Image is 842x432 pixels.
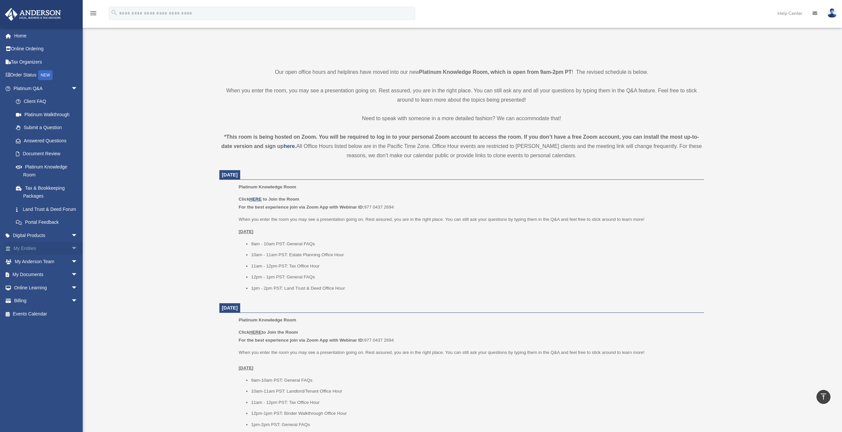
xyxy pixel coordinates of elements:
li: 9am - 10am PST: General FAQs [251,240,699,248]
b: Click [239,197,263,202]
a: Platinum Knowledge Room [9,160,84,181]
p: 977 0437 2694 [239,195,699,211]
a: Answered Questions [9,134,88,147]
p: When you enter the room you may see a presentation going on. Rest assured, you are in the right p... [239,349,699,372]
li: 11am - 12pm PST: Tax Office Hour [251,262,699,270]
span: arrow_drop_down [71,255,84,268]
p: Our open office hours and helplines have moved into our new ! The revised schedule is below. [219,68,704,77]
a: Document Review [9,147,88,161]
a: My Anderson Teamarrow_drop_down [5,255,88,268]
li: 11am - 12pm PST: Tax Office Hour [251,399,699,407]
a: Client FAQ [9,95,88,108]
i: vertical_align_top [820,393,827,401]
span: arrow_drop_down [71,242,84,256]
img: Anderson Advisors Platinum Portal [3,8,63,21]
a: Events Calendar [5,307,88,320]
b: to Join the Room [263,197,299,202]
p: When you enter the room you may see a presentation going on. Rest assured, you are in the right p... [239,216,699,223]
span: Platinum Knowledge Room [239,184,296,189]
li: 9am-10am PST: General FAQs [251,376,699,384]
p: Need to speak with someone in a more detailed fashion? We can accommodate that! [219,114,704,123]
span: arrow_drop_down [71,281,84,295]
strong: *This room is being hosted on Zoom. You will be required to log in to your personal Zoom account ... [221,134,699,149]
strong: Platinum Knowledge Room, which is open from 9am-2pm PT [419,69,572,75]
u: [DATE] [239,229,253,234]
a: menu [89,12,97,17]
span: [DATE] [222,172,238,177]
b: Click to Join the Room [239,330,298,335]
li: 12pm-1pm PST: Binder Walkthrough Office Hour [251,409,699,417]
a: Tax Organizers [5,55,88,69]
a: My Documentsarrow_drop_down [5,268,88,281]
img: User Pic [827,8,837,18]
u: [DATE] [239,365,253,370]
a: Tax & Bookkeeping Packages [9,181,88,203]
i: menu [89,9,97,17]
u: HERE [249,330,261,335]
span: arrow_drop_down [71,294,84,308]
span: arrow_drop_down [71,82,84,95]
i: search [111,9,118,16]
b: For the best experience join via Zoom App with Webinar ID: [239,205,364,210]
a: Platinum Q&Aarrow_drop_down [5,82,88,95]
p: 977 0437 2694 [239,328,699,344]
a: vertical_align_top [817,390,830,404]
a: Platinum Walkthrough [9,108,88,121]
a: Home [5,29,88,42]
li: 1pm - 2pm PST: Land Trust & Deed Office Hour [251,284,699,292]
a: Online Ordering [5,42,88,56]
a: Order StatusNEW [5,69,88,82]
span: [DATE] [222,305,238,311]
span: arrow_drop_down [71,229,84,242]
span: Platinum Knowledge Room [239,317,296,322]
a: here [284,143,295,149]
a: My Entitiesarrow_drop_down [5,242,88,255]
li: 12pm - 1pm PST: General FAQs [251,273,699,281]
b: For the best experience join via Zoom App with Webinar ID: [239,338,364,343]
a: Portal Feedback [9,216,88,229]
a: Online Learningarrow_drop_down [5,281,88,294]
a: Submit a Question [9,121,88,134]
a: HERE [249,197,261,202]
a: Billingarrow_drop_down [5,294,88,308]
a: Digital Productsarrow_drop_down [5,229,88,242]
strong: . [295,143,296,149]
p: When you enter the room, you may see a presentation going on. Rest assured, you are in the right ... [219,86,704,105]
span: arrow_drop_down [71,268,84,282]
a: Land Trust & Deed Forum [9,203,88,216]
div: All Office Hours listed below are in the Pacific Time Zone. Office Hour events are restricted to ... [219,132,704,160]
li: 1pm-2pm PST: General FAQs [251,421,699,429]
li: 10am - 11am PST: Estate Planning Office Hour [251,251,699,259]
div: NEW [38,70,53,80]
li: 10am-11am PST: Landlord/Tenant Office Hour [251,387,699,395]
